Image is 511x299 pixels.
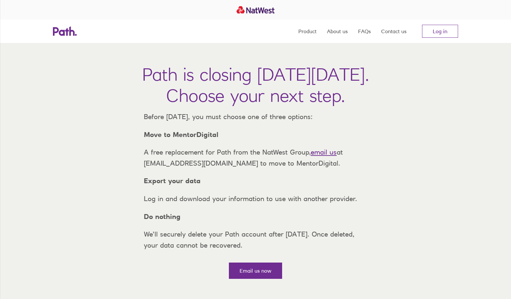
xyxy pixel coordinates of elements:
a: Log in [422,25,458,38]
a: email us [311,148,337,156]
p: We’ll securely delete your Path account after [DATE]. Once deleted, your data cannot be recovered. [139,229,372,251]
a: Contact us [381,20,406,43]
a: Product [298,20,317,43]
strong: Do nothing [144,212,181,221]
a: Email us now [229,263,282,279]
p: Before [DATE], you must choose one of three options: [139,111,372,122]
strong: Export your data [144,177,201,185]
p: Log in and download your information to use with another provider. [139,193,372,204]
p: A free replacement for Path from the NatWest Group, at [EMAIL_ADDRESS][DOMAIN_NAME] to move to Me... [139,147,372,169]
h1: Path is closing [DATE][DATE]. Choose your next step. [142,64,369,106]
a: About us [327,20,348,43]
a: FAQs [358,20,371,43]
strong: Move to MentorDigital [144,130,218,139]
